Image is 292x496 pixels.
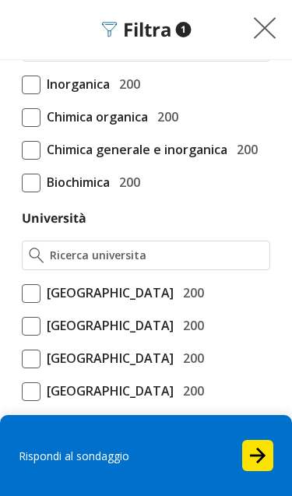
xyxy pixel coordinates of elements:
[40,283,174,303] span: [GEOGRAPHIC_DATA]
[40,74,110,94] span: Inorganica
[50,248,263,263] input: Ricerca universita
[40,348,174,368] span: [GEOGRAPHIC_DATA]
[22,209,86,227] label: Università
[113,74,140,94] span: 200
[113,172,140,192] span: 200
[177,348,204,368] span: 200
[242,440,273,471] button: Start the survey
[19,449,209,463] div: Rispondi al sondaggio
[253,16,276,40] img: Chiudi filtri mobile
[101,19,191,40] div: Filtra
[177,381,204,401] span: 200
[40,381,174,401] span: [GEOGRAPHIC_DATA]
[151,107,178,127] span: 200
[230,139,258,160] span: 200
[40,139,227,160] span: Chimica generale e inorganica
[40,172,110,192] span: Biochimica
[177,315,204,336] span: 200
[40,315,174,336] span: [GEOGRAPHIC_DATA]
[101,22,117,37] img: Filtra filtri mobile
[175,22,191,37] span: 1
[177,283,204,303] span: 200
[40,107,148,127] span: Chimica organica
[29,248,44,263] img: Ricerca universita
